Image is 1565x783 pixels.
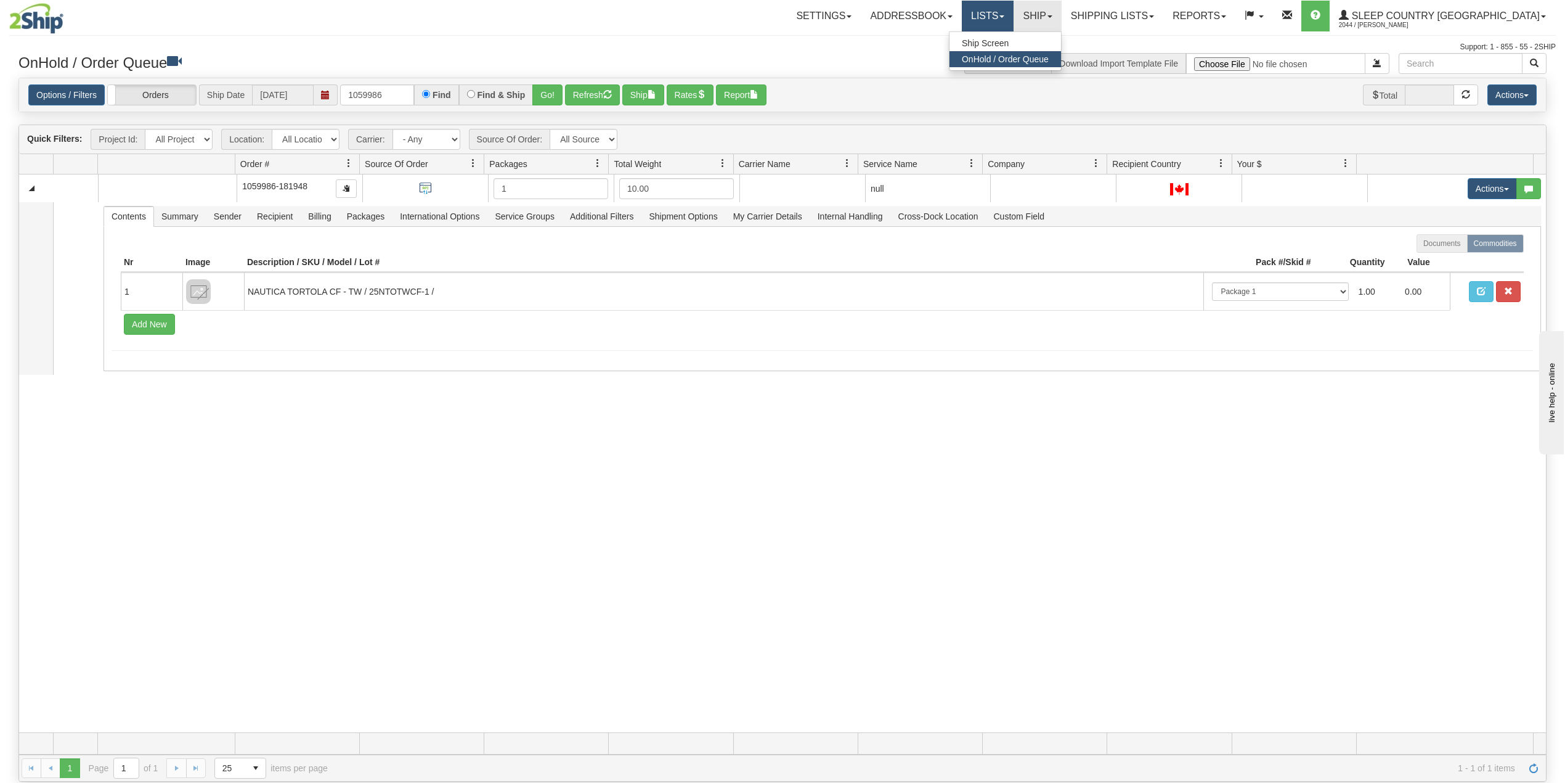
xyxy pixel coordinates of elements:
span: Internal Handling [810,207,890,226]
span: Carrier Name [739,158,791,170]
span: Custom Field [986,207,1052,226]
div: Support: 1 - 855 - 55 - 2SHIP [9,42,1556,52]
img: 8DAB37Fk3hKpn3AAAAAElFTkSuQmCC [186,279,211,304]
span: Contents [104,207,153,226]
span: OnHold / Order Queue [962,54,1049,64]
input: Page 1 [114,758,139,778]
label: Quick Filters: [27,133,82,145]
a: Your $ filter column settings [1335,153,1356,174]
span: Recipient [250,207,300,226]
span: Source Of Order: [469,129,550,150]
a: Reports [1163,1,1235,31]
span: Page sizes drop down [214,758,266,779]
a: Recipient Country filter column settings [1211,153,1232,174]
button: Rates [667,84,714,105]
a: Settings [787,1,861,31]
button: Add New [124,314,175,335]
button: Copy to clipboard [336,179,357,198]
a: Order # filter column settings [338,153,359,174]
button: Go! [532,84,563,105]
a: OnHold / Order Queue [949,51,1061,67]
input: Order # [340,84,414,105]
button: Actions [1468,178,1517,199]
input: Import [1186,53,1365,74]
a: Total Weight filter column settings [712,153,733,174]
th: Pack #/Skid # [1203,253,1314,273]
td: NAUTICA TORTOLA CF - TW / 25NTOTWCF-1 / [244,273,1203,310]
label: Orders [108,85,196,105]
span: 1 - 1 of 1 items [345,763,1515,773]
th: Image [182,253,244,273]
span: Page of 1 [89,758,158,779]
td: 1 [121,273,182,310]
th: Quantity [1314,253,1388,273]
a: Carrier Name filter column settings [837,153,858,174]
img: CA [1170,183,1189,195]
span: Ship Screen [962,38,1009,48]
span: Cross-Dock Location [891,207,986,226]
a: Packages filter column settings [587,153,608,174]
label: Find [433,91,451,99]
th: Description / SKU / Model / Lot # [244,253,1203,273]
span: Service Groups [487,207,561,226]
label: Commodities [1467,234,1524,253]
td: 0.00 [1400,277,1447,306]
span: items per page [214,758,328,779]
input: Search [1399,53,1522,74]
a: Sleep Country [GEOGRAPHIC_DATA] 2044 / [PERSON_NAME] [1330,1,1555,31]
a: Shipping lists [1062,1,1163,31]
a: Service Name filter column settings [961,153,982,174]
span: Packages [489,158,527,170]
button: Report [716,84,766,105]
h3: OnHold / Order Queue [18,53,773,71]
td: 1.00 [1354,277,1400,306]
div: grid toolbar [19,125,1546,154]
th: Nr [121,253,182,273]
button: Ship [622,84,664,105]
span: Project Id: [91,129,145,150]
a: Ship Screen [949,35,1061,51]
a: Options / Filters [28,84,105,105]
a: Download Import Template File [1059,59,1178,68]
span: Total [1363,84,1405,105]
span: Total Weight [614,158,661,170]
span: Packages [339,207,392,226]
button: Actions [1487,84,1537,105]
span: Additional Filters [563,207,641,226]
span: Carrier: [348,129,392,150]
span: Billing [301,207,338,226]
span: Order # [240,158,269,170]
span: 1059986-181948 [242,181,307,191]
a: Refresh [1524,758,1543,778]
span: Source Of Order [365,158,428,170]
span: My Carrier Details [726,207,810,226]
a: Lists [962,1,1014,31]
span: Location: [221,129,272,150]
img: API [415,178,436,199]
a: Collapse [24,181,39,196]
button: Search [1522,53,1547,74]
span: 25 [222,762,238,774]
span: Summary [154,207,206,226]
span: 2044 / [PERSON_NAME] [1339,19,1431,31]
a: Ship [1014,1,1061,31]
span: Shipment Options [641,207,725,226]
iframe: chat widget [1537,329,1564,454]
span: Page 1 [60,758,79,778]
a: Source Of Order filter column settings [463,153,484,174]
a: Addressbook [861,1,962,31]
td: null [865,174,991,202]
th: Value [1388,253,1450,273]
label: Documents [1417,234,1468,253]
span: International Options [392,207,487,226]
span: Your $ [1237,158,1262,170]
a: Company filter column settings [1086,153,1107,174]
label: Find & Ship [478,91,526,99]
button: Refresh [565,84,620,105]
span: Sender [206,207,249,226]
span: select [246,758,266,778]
span: Ship Date [199,84,252,105]
span: Service Name [863,158,917,170]
span: Company [988,158,1025,170]
div: live help - online [9,10,114,20]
